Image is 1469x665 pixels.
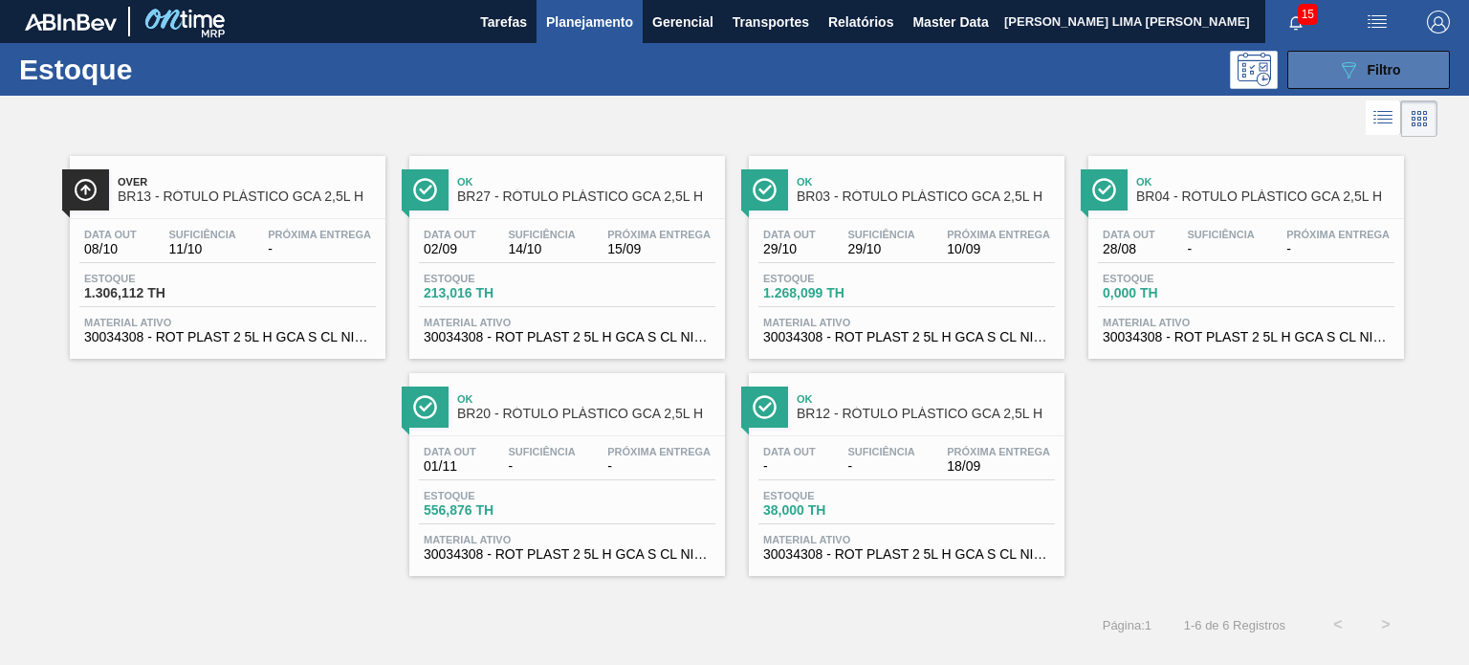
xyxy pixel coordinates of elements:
span: Suficiência [847,229,914,240]
img: Ícone [1092,178,1116,202]
span: 30034308 - ROT PLAST 2 5L H GCA S CL NIV25 [763,330,1050,344]
div: Visão em Lista [1366,100,1401,137]
span: 30034308 - ROT PLAST 2 5L H GCA S CL NIV25 [1103,330,1390,344]
span: - [847,459,914,474]
span: Suficiência [508,446,575,457]
span: 29/10 [847,242,914,256]
span: Gerencial [652,11,713,33]
img: TNhmsLtSVTkK8tSr43FrP2fwEKptu5GPRR3wAAAABJRU5ErkJggg== [25,13,117,31]
button: Notificações [1265,9,1326,35]
span: Suficiência [508,229,575,240]
button: Filtro [1287,51,1450,89]
span: Ok [457,176,715,188]
span: - [508,459,575,474]
span: Ok [1136,176,1394,188]
img: Ícone [74,178,98,202]
span: Próxima Entrega [607,229,711,240]
span: Ok [797,176,1055,188]
img: Ícone [413,178,437,202]
h1: Estoque [19,58,294,80]
span: 38,000 TH [763,503,897,518]
span: Relatórios [828,11,893,33]
span: BR13 - RÓTULO PLÁSTICO GCA 2,5L H [118,189,376,204]
span: 29/10 [763,242,816,256]
span: 15 [1298,4,1318,25]
a: ÍconeOkBR12 - RÓTULO PLÁSTICO GCA 2,5L HData out-Suficiência-Próxima Entrega18/09Estoque38,000 TH... [734,359,1074,576]
img: Ícone [753,178,777,202]
span: 1 - 6 de 6 Registros [1180,618,1285,632]
span: Estoque [424,273,558,284]
span: Suficiência [847,446,914,457]
span: BR12 - RÓTULO PLÁSTICO GCA 2,5L H [797,407,1055,421]
button: < [1314,601,1362,649]
span: Material ativo [763,317,1050,328]
span: 30034308 - ROT PLAST 2 5L H GCA S CL NIV25 [84,330,371,344]
span: Próxima Entrega [268,229,371,240]
span: Transportes [733,11,809,33]
span: 14/10 [508,242,575,256]
div: Visão em Cards [1401,100,1437,137]
span: Data out [424,229,476,240]
span: - [1187,242,1254,256]
span: BR20 - RÓTULO PLÁSTICO GCA 2,5L H [457,407,715,421]
span: Próxima Entrega [947,446,1050,457]
span: - [607,459,711,474]
a: ÍconeOkBR27 - RÓTULO PLÁSTICO GCA 2,5L HData out02/09Suficiência14/10Próxima Entrega15/09Estoque2... [395,142,734,359]
span: Material ativo [424,534,711,545]
span: BR04 - RÓTULO PLÁSTICO GCA 2,5L H [1136,189,1394,204]
span: Próxima Entrega [607,446,711,457]
span: Tarefas [480,11,527,33]
span: 01/11 [424,459,476,474]
span: Material ativo [424,317,711,328]
a: ÍconeOkBR20 - RÓTULO PLÁSTICO GCA 2,5L HData out01/11Suficiência-Próxima Entrega-Estoque556,876 T... [395,359,734,576]
span: 02/09 [424,242,476,256]
span: Página : 1 [1103,618,1151,632]
span: Estoque [424,490,558,501]
span: Suficiência [168,229,235,240]
span: Estoque [84,273,218,284]
span: Estoque [763,273,897,284]
span: BR27 - RÓTULO PLÁSTICO GCA 2,5L H [457,189,715,204]
span: Material ativo [1103,317,1390,328]
div: Pogramando: nenhum usuário selecionado [1230,51,1278,89]
img: Logout [1427,11,1450,33]
span: 556,876 TH [424,503,558,518]
span: Data out [84,229,137,240]
span: 0,000 TH [1103,286,1237,300]
span: 15/09 [607,242,711,256]
a: ÍconeOkBR04 - RÓTULO PLÁSTICO GCA 2,5L HData out28/08Suficiência-Próxima Entrega-Estoque0,000 THM... [1074,142,1414,359]
span: 30034308 - ROT PLAST 2 5L H GCA S CL NIV25 [763,547,1050,562]
span: Estoque [763,490,897,501]
span: 1.306,112 TH [84,286,218,300]
span: 1.268,099 TH [763,286,897,300]
img: userActions [1366,11,1389,33]
span: Over [118,176,376,188]
span: 28/08 [1103,242,1155,256]
a: ÍconeOverBR13 - RÓTULO PLÁSTICO GCA 2,5L HData out08/10Suficiência11/10Próxima Entrega-Estoque1.3... [55,142,395,359]
span: - [1286,242,1390,256]
span: Data out [763,229,816,240]
span: Ok [457,393,715,405]
span: Master Data [912,11,988,33]
span: Planejamento [546,11,633,33]
span: 18/09 [947,459,1050,474]
span: Suficiência [1187,229,1254,240]
span: Data out [424,446,476,457]
span: 08/10 [84,242,137,256]
span: - [268,242,371,256]
button: > [1362,601,1410,649]
span: 30034308 - ROT PLAST 2 5L H GCA S CL NIV25 [424,547,711,562]
span: 213,016 TH [424,286,558,300]
span: Data out [1103,229,1155,240]
span: Ok [797,393,1055,405]
span: Filtro [1368,62,1401,78]
span: Próxima Entrega [947,229,1050,240]
span: 10/09 [947,242,1050,256]
span: Data out [763,446,816,457]
a: ÍconeOkBR03 - RÓTULO PLÁSTICO GCA 2,5L HData out29/10Suficiência29/10Próxima Entrega10/09Estoque1... [734,142,1074,359]
span: Material ativo [763,534,1050,545]
span: 30034308 - ROT PLAST 2 5L H GCA S CL NIV25 [424,330,711,344]
span: Material ativo [84,317,371,328]
img: Ícone [413,395,437,419]
span: 11/10 [168,242,235,256]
